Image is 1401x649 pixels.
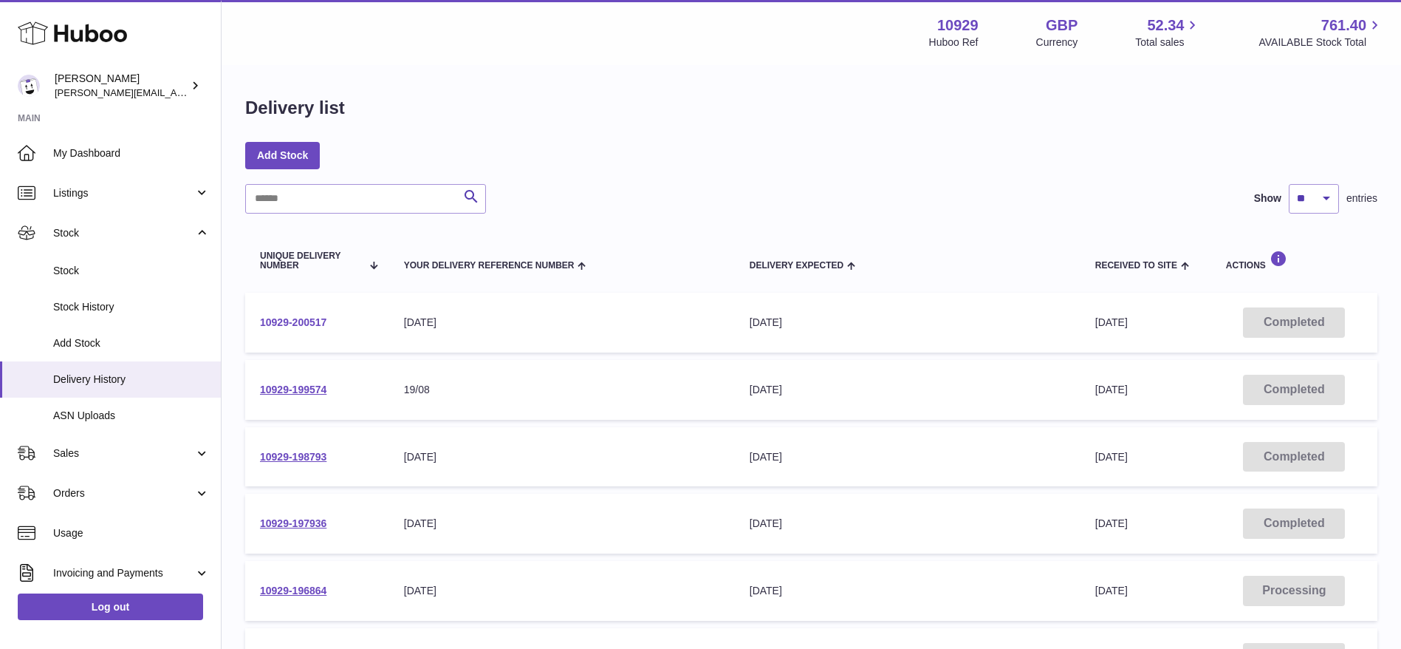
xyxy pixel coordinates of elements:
span: Received to Site [1095,261,1177,271]
span: Listings [53,186,194,200]
span: Stock [53,226,194,240]
span: Add Stock [53,336,210,350]
a: Log out [18,594,203,620]
span: [DATE] [1095,585,1128,597]
a: Add Stock [245,142,320,169]
div: Actions [1226,251,1363,271]
span: Stock History [53,300,210,314]
span: Orders [53,486,194,500]
div: [DATE] [404,450,720,464]
label: Show [1254,191,1281,205]
strong: 10929 [937,16,979,35]
span: Delivery Expected [750,261,843,271]
span: [DATE] [1095,451,1128,463]
div: [DATE] [750,584,1066,598]
span: Sales [53,446,194,461]
span: Usage [53,526,210,540]
a: 10929-199574 [260,384,326,395]
div: Currency [1036,35,1078,50]
a: 10929-198793 [260,451,326,463]
a: 10929-196864 [260,585,326,597]
a: 10929-197936 [260,517,326,529]
span: [DATE] [1095,384,1128,395]
div: [DATE] [404,584,720,598]
span: ASN Uploads [53,409,210,423]
span: Total sales [1135,35,1201,50]
div: 19/08 [404,383,720,397]
span: Stock [53,264,210,278]
span: [DATE] [1095,517,1128,529]
a: 10929-200517 [260,316,326,328]
div: [DATE] [750,383,1066,397]
div: [DATE] [750,517,1066,531]
h1: Delivery list [245,96,345,120]
span: Your Delivery Reference Number [404,261,575,271]
div: [DATE] [404,316,720,330]
span: Unique Delivery Number [260,251,361,271]
div: [DATE] [750,316,1066,330]
span: Delivery History [53,373,210,387]
span: My Dashboard [53,146,210,160]
span: 52.34 [1147,16,1184,35]
span: entries [1346,191,1377,205]
span: Invoicing and Payments [53,566,194,580]
div: [PERSON_NAME] [55,72,188,100]
strong: GBP [1046,16,1078,35]
span: [DATE] [1095,316,1128,328]
div: Huboo Ref [929,35,979,50]
a: 52.34 Total sales [1135,16,1201,50]
span: [PERSON_NAME][EMAIL_ADDRESS][DOMAIN_NAME] [55,86,296,98]
div: [DATE] [404,517,720,531]
img: thomas@otesports.co.uk [18,75,40,97]
span: AVAILABLE Stock Total [1258,35,1383,50]
a: 761.40 AVAILABLE Stock Total [1258,16,1383,50]
div: [DATE] [750,450,1066,464]
span: 761.40 [1321,16,1366,35]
